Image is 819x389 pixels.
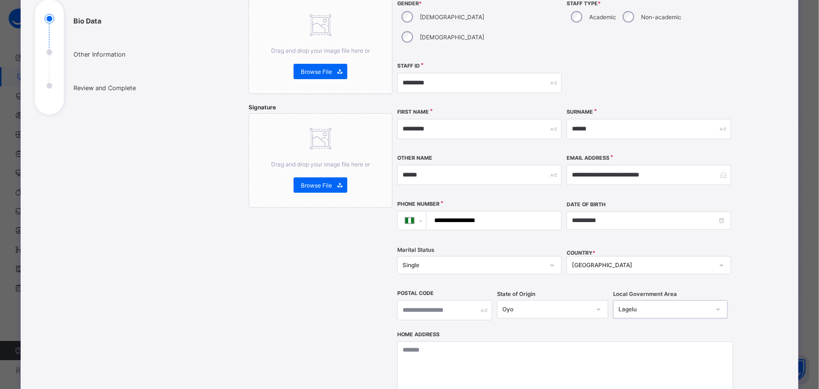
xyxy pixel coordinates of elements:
label: Non-academic [641,13,681,21]
div: Oyo [502,306,591,313]
label: [DEMOGRAPHIC_DATA] [420,34,484,41]
span: Local Government Area [613,291,677,297]
label: Surname [567,109,593,115]
span: Drag and drop your image file here or [271,161,370,168]
label: Postal Code [397,290,434,296]
span: Browse File [301,182,332,189]
label: Staff ID [397,63,420,69]
span: Gender [397,0,562,7]
label: Email Address [567,155,609,161]
div: Drag and drop your image file here orBrowse File [249,113,392,208]
span: Browse File [301,68,332,75]
div: Single [403,262,544,269]
label: First Name [397,109,429,115]
span: Staff Type [567,0,731,7]
label: Date of Birth [567,201,605,208]
label: Home Address [397,331,439,338]
span: COUNTRY [567,250,595,256]
label: Other Name [397,155,432,161]
label: Phone Number [397,201,439,207]
span: Marital Status [397,247,434,253]
span: Drag and drop your image file here or [271,47,370,54]
span: Signature [249,104,276,111]
div: Lagelu [618,306,710,313]
label: [DEMOGRAPHIC_DATA] [420,13,484,21]
label: Academic [589,13,616,21]
span: State of Origin [497,291,535,297]
div: [GEOGRAPHIC_DATA] [572,262,713,269]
